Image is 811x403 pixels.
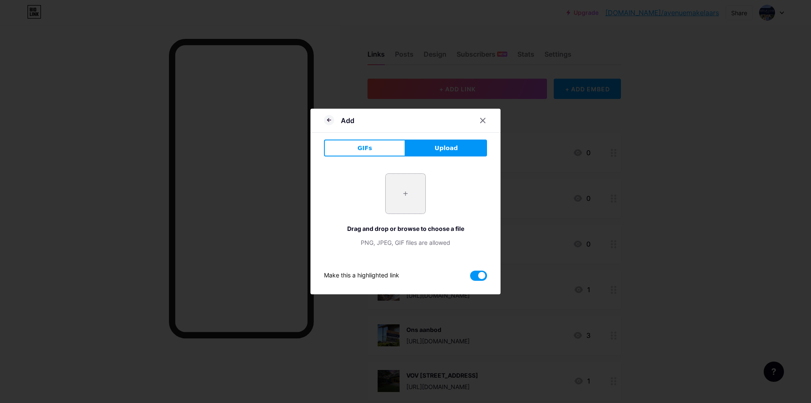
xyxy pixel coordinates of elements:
[324,224,487,233] div: Drag and drop or browse to choose a file
[341,115,354,126] div: Add
[405,140,487,156] button: Upload
[357,144,372,153] span: GIFs
[324,140,405,156] button: GIFs
[324,271,399,281] div: Make this a highlighted link
[324,238,487,247] div: PNG, JPEG, GIF files are allowed
[435,144,458,153] span: Upload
